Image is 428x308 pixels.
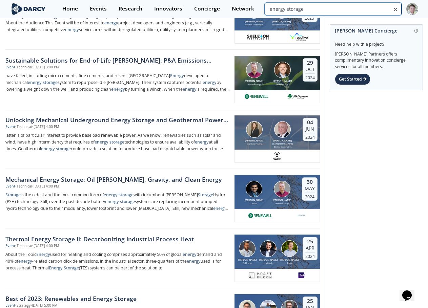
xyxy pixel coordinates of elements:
img: Manas Pathak [246,181,262,197]
a: Thermal Energy Storage II: Decarbonizing Industrial Process Heat Event •Technical•[DATE] 4:00 PM ... [5,228,320,288]
strong: energy [104,192,118,198]
div: Skeleton Technologies [244,23,264,26]
div: Best of 2023: Renewables and Energy Storage [5,294,230,303]
strong: Storage [64,265,79,271]
img: b0beb63c-8b7d-43ae-9ab0-8649f9e70d61 [297,271,306,279]
strong: energy [111,86,125,92]
strong: storage [119,192,134,198]
div: Sustainable Solutions for End-of-Life [PERSON_NAME]: P&A Emissions Reduction and Energy Storage I... [5,56,230,65]
div: Jun [305,126,315,132]
p: have failed, including micro cements, fine cements, and resins. [GEOGRAPHIC_DATA] developed a mec... [5,72,230,93]
div: [PERSON_NAME] [272,139,293,143]
img: Craig Courter [274,121,291,138]
div: 2024 [305,73,315,80]
div: [PERSON_NAME] [271,20,292,24]
strong: energy [65,27,79,32]
div: Renewell Energy [271,202,292,205]
img: Kemp Gregory [246,62,263,78]
div: [PERSON_NAME] [244,199,265,202]
div: Network [232,6,254,12]
img: 4c2c7b6f-c09c-4fea-97f6-851478710284 [248,212,272,220]
div: • Technical • [DATE] 3:00 PM [15,65,59,70]
div: [PERSON_NAME] Concierge [335,25,418,37]
div: EarthEn [244,202,265,205]
div: Oct [305,66,315,72]
img: 940f98ea-dc55-412e-9d02-e988f76b38fe [297,212,306,220]
div: [DATE][PERSON_NAME] Electric Cooperative Incorporated [272,142,293,148]
div: Need help with a project? [335,37,418,47]
img: logo-wide.svg [10,3,47,15]
img: Cindy Taff [246,121,263,138]
img: 38019d8c-5439-4e86-bfeb-e69d9faa7c2e [290,33,308,41]
div: Mechanical Energy Storage: Oil [PERSON_NAME], Gravity, and Clean Energy [5,175,230,184]
div: Event [5,184,15,189]
div: • Technical • [DATE] 4:00 PM [15,124,59,130]
div: Event [5,243,15,249]
div: Kraftblock [258,262,279,264]
img: Bryce Yeager [274,62,291,78]
img: Wouter De Lille [281,240,298,257]
strong: energy [213,205,228,211]
a: Unlocking Mechanical Underground Energy Storage and Geothermal Power Generation Event •Technical•... [5,109,320,169]
strong: energy [44,13,58,19]
img: 1668639287087-BioSqueeze-Logo_HighRes.png [286,92,309,101]
strong: energy [105,199,119,204]
img: Hayden Smith [239,240,256,257]
strong: Storage [5,192,21,198]
img: 4c2c7b6f-c09c-4fea-97f6-851478710284 [245,92,268,101]
div: Renewell Energy [244,83,265,86]
strong: energy [41,146,55,152]
strong: storage [56,146,71,152]
img: 1652281171578-Kraft%20Block.JPG [248,271,272,279]
div: BioSqueeze Inc. [272,83,293,86]
div: Sage Geosystems [244,142,265,145]
div: Research [119,6,142,12]
p: latter is of particular interest to provide baseload renewable power. As we know, renewables such... [5,132,230,152]
strong: energy [28,80,42,85]
img: information.svg [414,29,418,32]
div: Unlocking Mechanical Underground Energy Storage and Geothermal Power Generation [5,115,230,124]
div: Event [5,124,15,130]
strong: Energy [36,251,50,257]
div: Event [5,65,15,70]
div: Eneco [279,262,300,264]
strong: Energy [49,265,63,271]
a: Mechanical Energy Storage: Oil [PERSON_NAME], Gravity, and Clean Energy Event •Technical•[DATE] 4... [5,169,320,228]
strong: energy [195,139,209,145]
div: • Technical • [DATE] 4:00 PM [15,243,59,249]
strong: storage [120,199,135,204]
p: including the role of in mitigating frequency fluctuations and enhancing overall grid resilience.... [5,13,230,33]
div: 30 [305,179,315,185]
div: Get Started [335,73,370,85]
strong: Energy [170,73,184,79]
div: 04 [305,119,315,126]
div: [PERSON_NAME] [244,20,264,24]
div: 2024 [305,193,315,199]
div: [PERSON_NAME] [244,139,265,143]
img: a6ebf3d4-9c0c-4174-a449-3ecce3a99649 [273,152,281,160]
div: 29 [305,60,315,66]
strong: energy [183,86,197,92]
div: Innovators [154,6,182,12]
div: [PERSON_NAME] [244,80,265,83]
iframe: chat widget [400,281,421,301]
div: Concierge [194,6,220,12]
div: Events [90,6,107,12]
div: [PERSON_NAME] [272,80,293,83]
div: Apr [305,245,315,251]
strong: energy [104,20,118,26]
div: [PERSON_NAME] [258,258,279,262]
div: [PERSON_NAME] Partners offers complimentary innovation concierge services for all members. [335,47,418,70]
strong: storage [59,13,74,19]
a: Sustainable Solutions for End-of-Life [PERSON_NAME]: P&A Emissions Reduction and Energy Storage I... [5,50,320,109]
div: 2024 [305,133,315,140]
div: Home [62,6,78,12]
div: Reactive Technologies [271,23,292,26]
div: May [305,185,315,192]
img: Kemp Gregory [274,181,290,197]
div: • Technical • [DATE] 4:00 PM [15,184,59,189]
img: Cedric Fritsch [260,240,277,257]
div: 25 [305,298,315,305]
strong: energy [183,251,197,257]
div: FeX Energy [237,262,258,264]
